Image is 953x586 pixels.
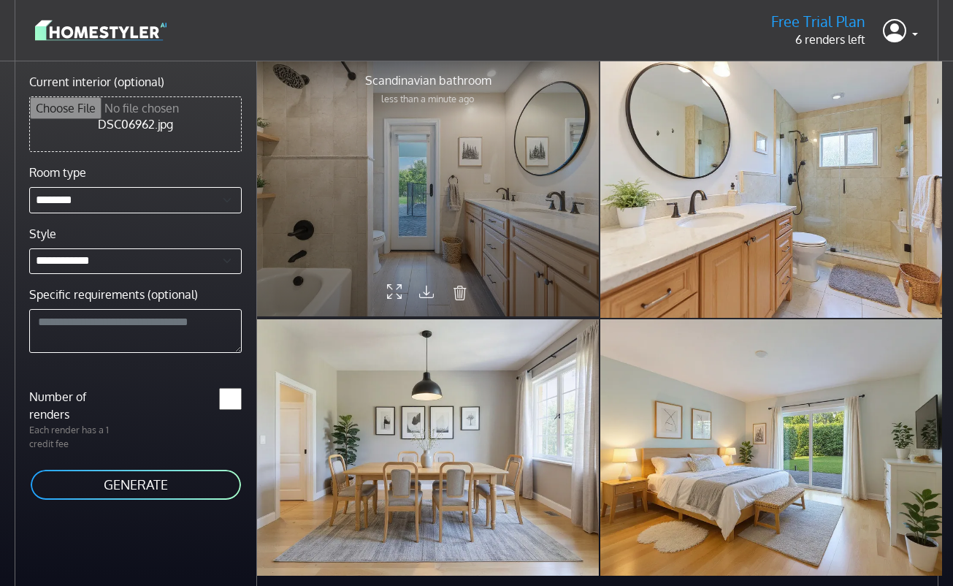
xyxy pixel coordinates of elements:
[29,468,242,501] button: GENERATE
[29,73,164,91] label: Current interior (optional)
[29,225,56,243] label: Style
[35,18,167,43] img: logo-3de290ba35641baa71223ecac5eacb59cb85b4c7fdf211dc9aaecaaee71ea2f8.svg
[365,72,491,89] p: Scandinavian bathroom
[29,164,86,181] label: Room type
[771,31,865,48] p: 6 renders left
[20,423,136,451] p: Each render has a 1 credit fee
[20,388,136,423] label: Number of renders
[29,286,198,303] label: Specific requirements (optional)
[771,12,865,31] h5: Free Trial Plan
[365,92,491,106] p: less than a minute ago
